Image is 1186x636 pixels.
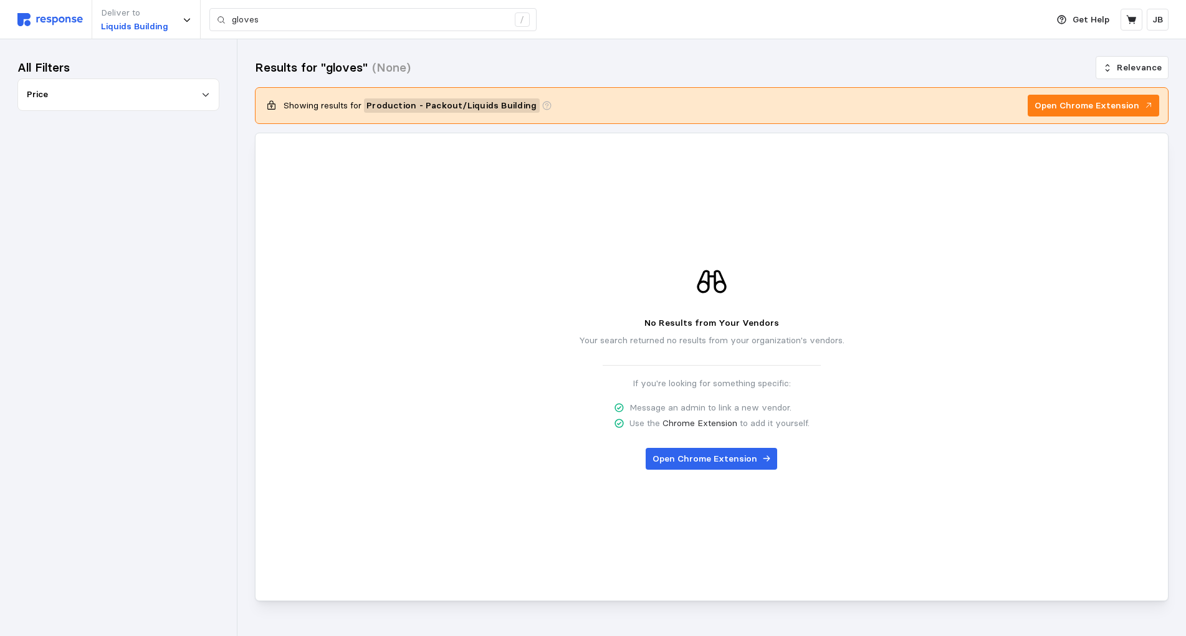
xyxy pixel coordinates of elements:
span: Production - Packout / Liquids Building [366,99,537,112]
p: Use the to add it yourself. [629,417,810,430]
p: JB [1152,13,1163,27]
p: Get Help [1073,13,1109,27]
h3: All Filters [17,59,70,76]
p: Open Chrome Extension [653,452,757,466]
a: Chrome Extension [662,417,737,429]
p: No Results from Your Vendors [644,316,779,330]
button: Open Chrome Extension [1028,95,1159,117]
p: Price [27,88,48,102]
h3: (None) [372,59,411,76]
input: Search for a product name or SKU [232,9,508,31]
p: Liquids Building [101,20,168,34]
p: Deliver to [101,6,168,20]
p: If you're looking for something specific: [633,377,791,391]
p: Showing results for [284,99,361,113]
p: Open Chrome Extension [1035,99,1139,113]
p: Relevance [1117,61,1162,75]
img: svg%3e [17,13,83,26]
p: Message an admin to link a new vendor. [629,401,791,415]
div: / [515,12,530,27]
h3: Results for "gloves" [255,59,368,76]
button: JB [1147,9,1169,31]
button: Relevance [1096,56,1169,80]
button: Get Help [1050,8,1117,32]
p: Your search returned no results from your organization's vendors. [579,334,844,348]
button: Open Chrome Extension [646,448,777,470]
